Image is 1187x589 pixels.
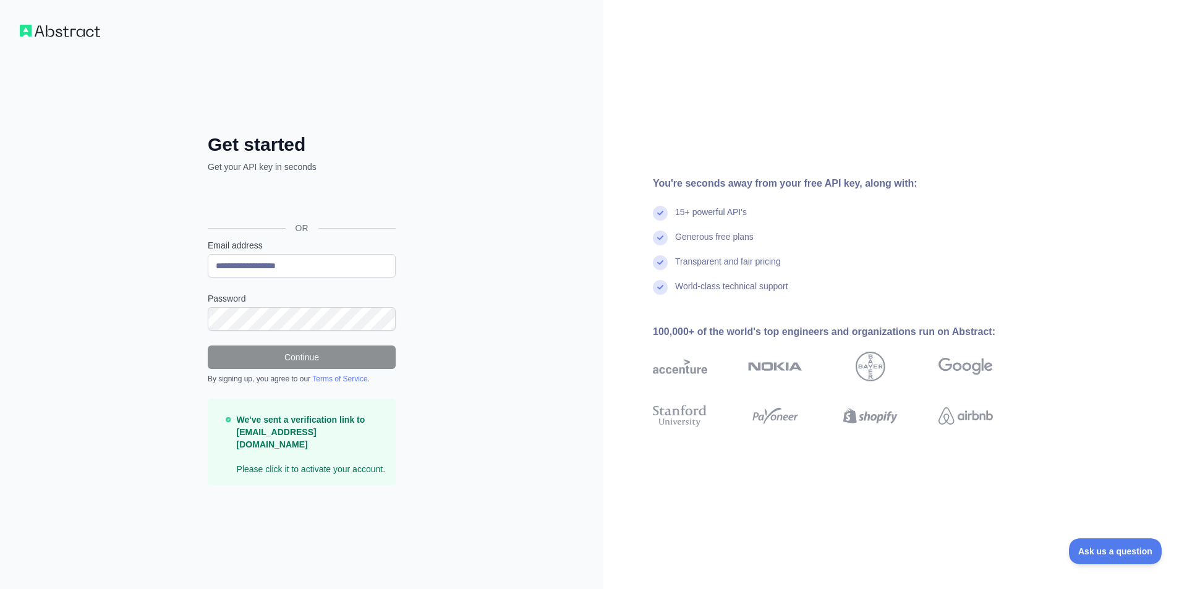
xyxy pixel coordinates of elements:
[675,255,781,280] div: Transparent and fair pricing
[856,352,885,381] img: bayer
[653,280,668,295] img: check mark
[286,222,318,234] span: OR
[208,345,396,369] button: Continue
[675,206,747,231] div: 15+ powerful API's
[208,239,396,252] label: Email address
[1069,538,1162,564] iframe: Toggle Customer Support
[675,280,788,305] div: World-class technical support
[208,374,396,384] div: By signing up, you agree to our .
[843,402,898,430] img: shopify
[653,324,1032,339] div: 100,000+ of the world's top engineers and organizations run on Abstract:
[653,352,707,381] img: accenture
[653,255,668,270] img: check mark
[675,231,754,255] div: Generous free plans
[938,352,993,381] img: google
[202,187,399,214] iframe: Google ile Oturum Açma Düğmesi
[653,402,707,430] img: stanford university
[20,25,100,37] img: Workflow
[237,415,365,449] strong: We've sent a verification link to [EMAIL_ADDRESS][DOMAIN_NAME]
[938,402,993,430] img: airbnb
[653,176,1032,191] div: You're seconds away from your free API key, along with:
[312,375,367,383] a: Terms of Service
[237,413,386,475] p: Please click it to activate your account.
[748,352,802,381] img: nokia
[208,133,396,156] h2: Get started
[748,402,802,430] img: payoneer
[208,292,396,305] label: Password
[208,161,396,173] p: Get your API key in seconds
[653,206,668,221] img: check mark
[653,231,668,245] img: check mark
